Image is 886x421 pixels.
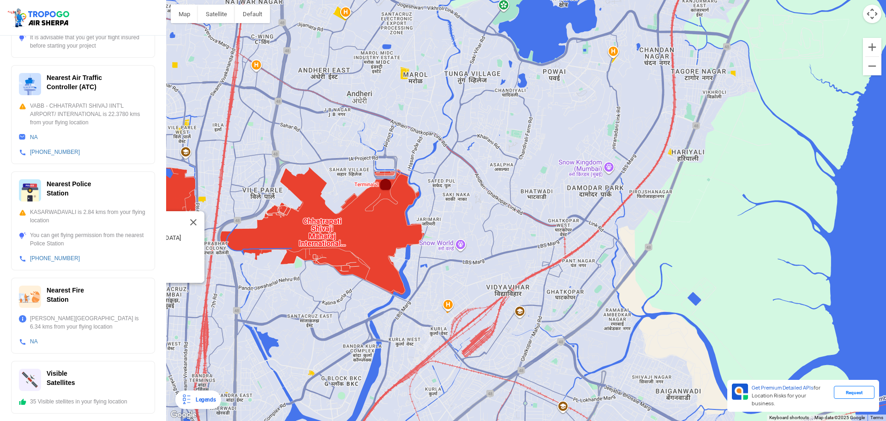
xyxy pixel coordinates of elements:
[168,409,199,421] a: Open this area in Google Maps (opens a new window)
[30,134,38,140] a: NA
[182,211,204,233] button: Close
[47,287,84,303] span: Nearest Fire Station
[870,415,883,420] a: Terms
[30,338,38,345] a: NA
[171,5,198,23] button: Show street map
[47,74,102,91] span: Nearest Air Traffic Controller (ATC)
[19,33,147,50] div: It is advisable that you get your flight insured before starting your project
[181,394,192,405] img: Legends
[47,370,75,386] span: Visible Satellites
[30,255,80,262] a: [PHONE_NUMBER]
[192,394,216,405] div: Legends
[168,409,199,421] img: Google
[863,5,881,23] button: Map camera controls
[19,314,147,331] div: [PERSON_NAME][GEOGRAPHIC_DATA] is 6.34 kms from your flying location
[19,179,41,201] img: ic_police_station.svg
[769,415,809,421] button: Keyboard shortcuts
[19,397,147,406] div: 35 Visible stellites in your flying location
[814,415,865,420] span: Map data ©2025 Google
[19,102,147,127] div: VABB - CHHATRAPATI SHIVAJ IINT'L AIRPORT/ INTERNATIONAL is 22.3780 kms from your flying location
[198,5,235,23] button: Show satellite imagery
[19,208,147,225] div: KASARWADAVALI is 2.84 kms from your flying location
[19,369,41,391] img: ic_satellites.svg
[19,231,147,248] div: You can get flying permission from the nearest Police Station
[47,180,91,197] span: Nearest Police Station
[863,38,881,56] button: Zoom in
[30,149,80,155] a: [PHONE_NUMBER]
[732,384,748,400] img: Premium APIs
[7,7,72,28] img: ic_tgdronemaps.svg
[748,384,834,408] div: for Location Risks for your business.
[19,286,41,308] img: ic_firestation.svg
[863,57,881,75] button: Zoom out
[752,384,814,391] span: Get Premium Detailed APIs
[834,386,874,399] div: Request
[19,73,41,95] img: ic_atc.svg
